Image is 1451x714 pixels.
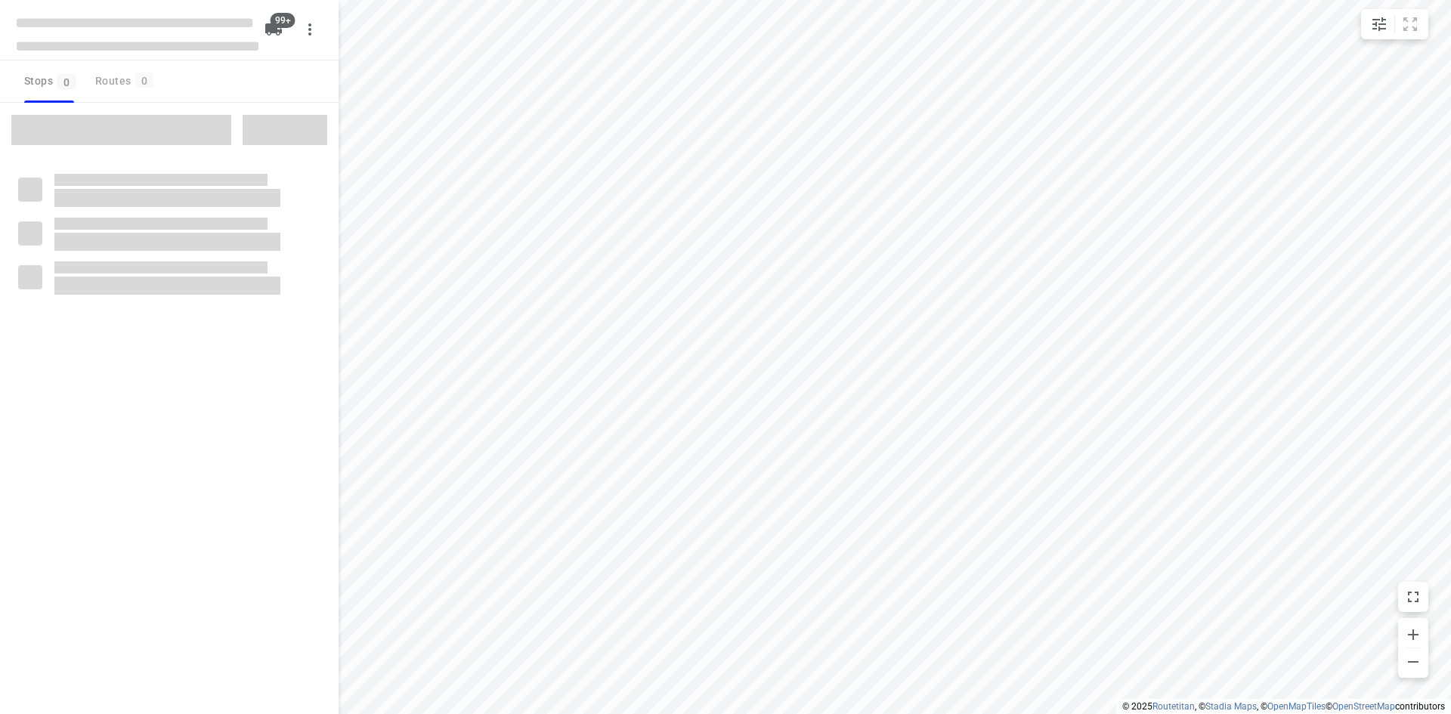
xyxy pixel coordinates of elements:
a: OpenMapTiles [1267,701,1326,712]
div: small contained button group [1361,9,1428,39]
a: Routetitan [1152,701,1195,712]
button: Map settings [1364,9,1394,39]
li: © 2025 , © , © © contributors [1122,701,1445,712]
a: Stadia Maps [1205,701,1257,712]
a: OpenStreetMap [1332,701,1395,712]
